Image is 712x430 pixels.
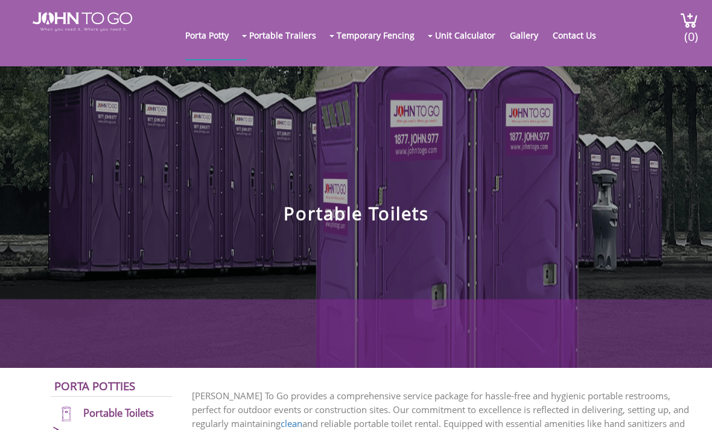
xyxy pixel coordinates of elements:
[684,19,698,45] span: (0)
[553,11,608,59] a: Contact Us
[435,11,507,59] a: Unit Calculator
[281,417,302,429] a: clean
[33,12,132,31] img: JOHN to go
[510,11,550,59] a: Gallery
[249,11,328,59] a: Portable Trailers
[664,382,712,430] button: Live Chat
[680,12,698,28] img: cart a
[185,11,241,59] a: Porta Potty
[337,11,427,59] a: Temporary Fencing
